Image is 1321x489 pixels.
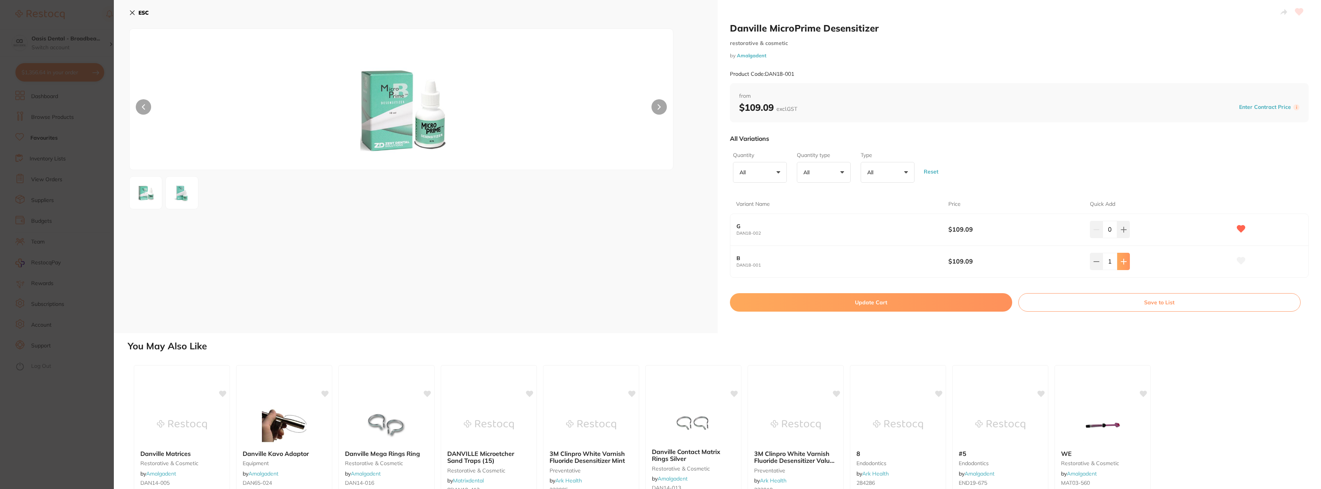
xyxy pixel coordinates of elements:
a: Amalgadent [737,52,766,58]
button: Save to List [1018,293,1301,312]
p: All [740,169,749,176]
small: DAN14-005 [140,480,223,486]
img: MTgwMDItanBn [168,179,196,207]
img: DANVILLE Microetcher Sand Traps (15) [464,406,514,444]
button: ESC [129,6,149,19]
a: Amalgadent [248,470,278,477]
a: Ark Health [862,470,889,477]
span: by [447,477,484,484]
b: 8 [856,450,940,457]
span: from [739,92,1300,100]
b: B [736,255,928,261]
b: $109.09 [739,102,797,113]
small: restorative & cosmetic [652,466,735,472]
label: Quantity type [797,152,848,159]
img: MTgwMDEtanBn [132,179,160,207]
small: preventative [550,467,633,474]
b: Danville Mega Rings Ring [345,450,428,457]
button: Enter Contract Price [1237,103,1293,111]
small: Product Code: DAN18-001 [730,71,794,77]
b: DANVILLE Microetcher Sand Traps (15) [447,450,530,464]
small: DAN65-024 [243,480,326,486]
a: Matrixdental [453,477,484,484]
img: Danville Kavo Adaptor [259,406,309,444]
small: restorative & cosmetic [345,460,428,466]
small: 284286 [856,480,940,486]
img: WE [1078,406,1128,444]
b: $109.09 [948,225,1076,234]
img: #5 [975,406,1025,444]
small: MAT03-560 [1061,480,1144,486]
small: endodontics [856,460,940,466]
label: Type [861,152,912,159]
b: Danville Kavo Adaptor [243,450,326,457]
b: $109.09 [948,257,1076,265]
button: Reset [921,158,941,186]
img: 3M Clinpro White Varnish Fluoride Desensitizer Value Pack Melon [771,406,821,444]
a: Amalgadent [658,475,688,482]
img: 8 [873,406,923,444]
small: endodontics [959,460,1042,466]
button: All [733,162,787,183]
b: Danville Matrices [140,450,223,457]
small: restorative & cosmetic [1061,460,1144,466]
b: ESC [138,9,149,16]
b: 3M Clinpro White Varnish Fluoride Desensitizer Mint [550,450,633,464]
a: Amalgadent [146,470,176,477]
span: by [1061,470,1097,477]
img: MTgwMDEtanBn [238,48,565,170]
small: by [730,53,1309,58]
p: Price [948,200,961,208]
small: DAN18-002 [736,231,949,236]
img: Danville Contact Matrix Rings Silver [668,404,718,442]
label: Quantity [733,152,785,159]
p: Variant Name [736,200,770,208]
b: #5 [959,450,1042,457]
h2: You May Also Like [128,341,1318,352]
span: by [550,477,582,484]
p: All [803,169,813,176]
label: i [1293,104,1299,110]
span: by [243,470,278,477]
b: Danville Contact Matrix Rings Silver [652,448,735,462]
a: Ark Health [760,477,786,484]
small: END19-675 [959,480,1042,486]
h2: Danville MicroPrime Desensitizer [730,22,1309,34]
b: 3M Clinpro White Varnish Fluoride Desensitizer Value Pack Melon [754,450,837,464]
span: by [345,470,381,477]
small: restorative & cosmetic [730,40,1309,47]
small: preventative [754,467,837,474]
small: DAN18-001 [736,263,949,268]
small: equipment [243,460,326,466]
b: WE [1061,450,1144,457]
small: restorative & cosmetic [447,467,530,474]
span: by [959,470,994,477]
small: DAN14-016 [345,480,428,486]
b: G [736,223,928,229]
p: All Variations [730,135,769,142]
p: All [867,169,876,176]
small: restorative & cosmetic [140,460,223,466]
span: by [754,477,786,484]
a: Amalgadent [351,470,381,477]
button: All [797,162,851,183]
a: Amalgadent [965,470,994,477]
span: by [140,470,176,477]
a: Ark Health [555,477,582,484]
p: Quick Add [1090,200,1115,208]
span: by [652,475,688,482]
button: All [861,162,915,183]
button: Update Cart [730,293,1012,312]
img: 3M Clinpro White Varnish Fluoride Desensitizer Mint [566,406,616,444]
span: excl. GST [776,105,797,112]
a: Amalgadent [1067,470,1097,477]
img: Danville Matrices [157,406,207,444]
img: Danville Mega Rings Ring [361,406,411,444]
span: by [856,470,889,477]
